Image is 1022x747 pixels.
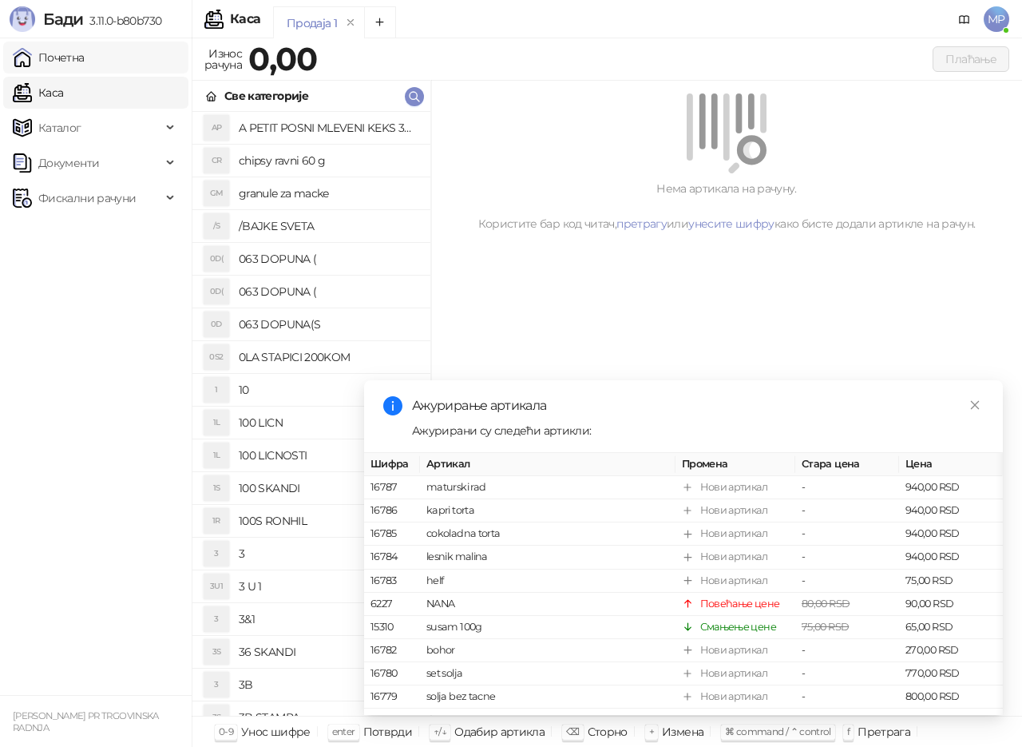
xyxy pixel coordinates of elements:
[332,725,355,737] span: enter
[795,639,899,662] td: -
[204,541,229,566] div: 3
[13,77,63,109] a: Каса
[899,685,1003,709] td: 800,00 RSD
[239,672,418,697] h4: 3B
[795,685,899,709] td: -
[204,148,229,173] div: CR
[204,639,229,665] div: 3S
[802,598,850,610] span: 80,00 RSD
[204,705,229,730] div: 3S
[364,709,420,732] td: 14378
[364,499,420,523] td: 16786
[204,574,229,599] div: 3U1
[287,14,337,32] div: Продаја 1
[219,725,233,737] span: 0-9
[364,453,420,476] th: Шифра
[420,685,675,709] td: solja bez tacne
[899,523,1003,546] td: 940,00 RSD
[224,87,308,105] div: Све категорије
[239,312,418,337] h4: 063 DOPUNA(S
[239,377,418,403] h4: 10
[858,721,910,742] div: Претрага
[420,593,675,616] td: NANA
[43,10,83,29] span: Бади
[899,499,1003,523] td: 940,00 RSD
[795,453,899,476] th: Стара цена
[420,639,675,662] td: bohor
[795,476,899,499] td: -
[239,410,418,435] h4: 100 LICN
[700,503,767,519] div: Нови артикал
[899,593,1003,616] td: 90,00 RSD
[700,666,767,681] div: Нови артикал
[364,476,420,499] td: 16787
[412,396,984,415] div: Ажурирање артикала
[899,546,1003,569] td: 940,00 RSD
[725,725,831,737] span: ⌘ command / ⌃ control
[83,14,161,28] span: 3.11.0-b80b730
[192,112,430,716] div: grid
[450,180,1003,232] div: Нема артикала на рачуну. Користите бар код читач, или како бисте додали артикле на рачун.
[239,213,418,239] h4: /BAJKE SVETA
[984,6,1009,32] span: MP
[899,453,1003,476] th: Цена
[969,399,980,411] span: close
[364,523,420,546] td: 16785
[239,279,418,304] h4: 063 DOPUNA (
[899,639,1003,662] td: 270,00 RSD
[588,721,628,742] div: Сторно
[363,721,413,742] div: Потврди
[239,508,418,534] h4: 100S RONHIL
[13,42,85,74] a: Почетна
[700,479,767,495] div: Нови артикал
[434,725,446,737] span: ↑/↓
[688,217,774,231] a: унесите шифру
[899,709,1003,732] td: 170,00 RSD
[454,721,545,742] div: Одабир артикла
[364,685,420,709] td: 16779
[364,569,420,592] td: 16783
[204,377,229,403] div: 1
[412,422,984,439] div: Ажурирани су следећи артикли:
[420,546,675,569] td: lesnik malina
[239,574,418,599] h4: 3 U 1
[420,709,675,732] td: sampon
[662,721,703,742] div: Измена
[13,710,159,733] small: [PERSON_NAME] PR TRGOVINSKA RADNJA
[340,16,361,30] button: remove
[364,616,420,639] td: 15310
[700,549,767,565] div: Нови артикал
[204,508,229,534] div: 1R
[566,725,579,737] span: ⌫
[364,639,420,662] td: 16782
[239,344,418,370] h4: 0LA STAPICI 200KOM
[420,662,675,685] td: set solja
[675,453,795,476] th: Промена
[700,596,780,612] div: Повећање цене
[204,312,229,337] div: 0D
[899,616,1003,639] td: 65,00 RSD
[241,721,311,742] div: Унос шифре
[248,39,317,78] strong: 0,00
[802,621,849,633] span: 75,00 RSD
[795,499,899,523] td: -
[649,725,654,737] span: +
[700,526,767,542] div: Нови артикал
[239,705,418,730] h4: 3B STAMPA
[420,523,675,546] td: cokoladna torta
[204,115,229,141] div: AP
[420,569,675,592] td: helf
[204,181,229,206] div: GM
[899,569,1003,592] td: 75,00 RSD
[420,453,675,476] th: Артикал
[933,46,1009,72] button: Плаћање
[700,689,767,705] div: Нови артикал
[239,181,418,206] h4: granule za macke
[239,246,418,272] h4: 063 DOPUNA (
[38,182,136,214] span: Фискални рачуни
[966,396,984,414] a: Close
[204,279,229,304] div: 0D(
[204,475,229,501] div: 1S
[952,6,977,32] a: Документација
[420,499,675,523] td: kapri torta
